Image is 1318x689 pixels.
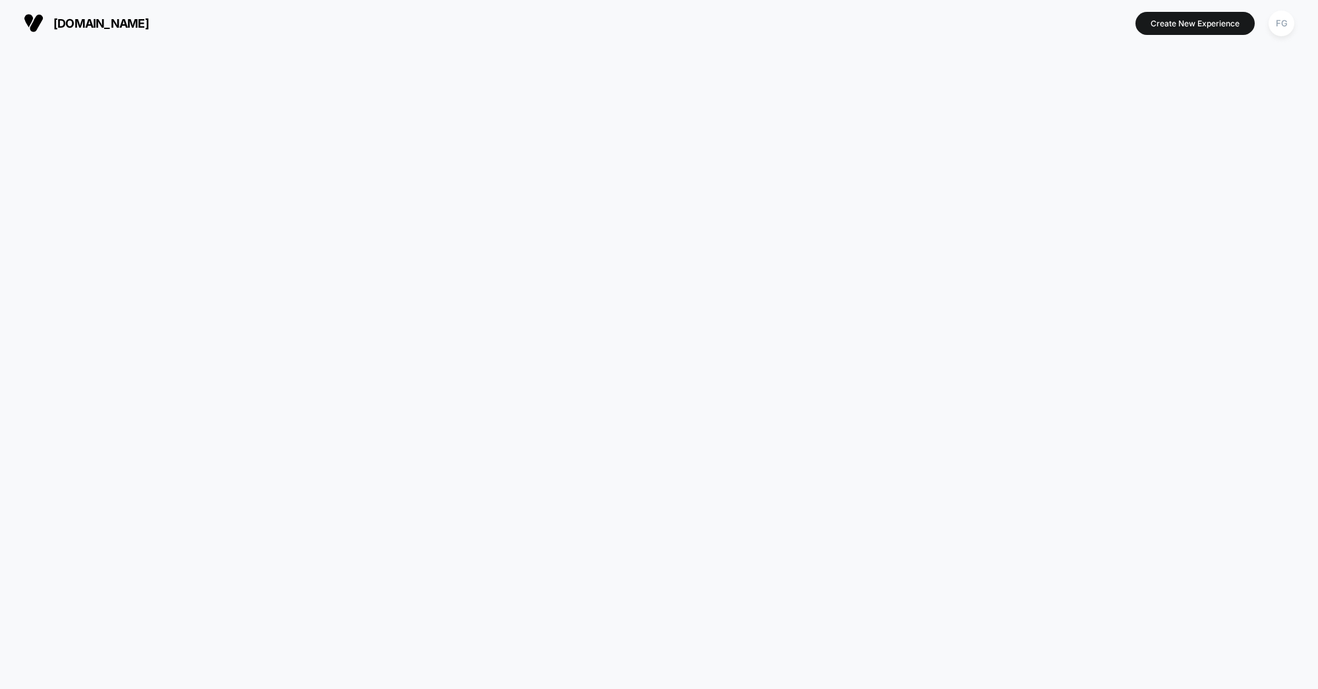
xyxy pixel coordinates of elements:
button: [DOMAIN_NAME] [20,13,153,34]
span: [DOMAIN_NAME] [53,16,149,30]
button: Create New Experience [1135,12,1255,35]
div: FG [1269,11,1294,36]
img: Visually logo [24,13,43,33]
button: FG [1265,10,1298,37]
